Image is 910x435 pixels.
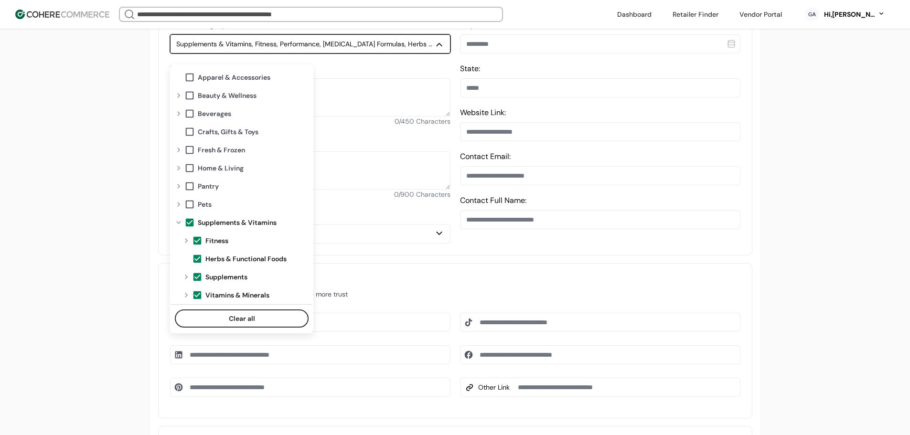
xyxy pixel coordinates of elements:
div: Hi, [PERSON_NAME] [823,10,876,20]
label: Contact Full Name: [460,195,526,205]
label: Brand Description: [170,64,235,74]
span: Apparel & Accessories [198,73,270,83]
span: Fitness [205,236,228,246]
button: Hi,[PERSON_NAME] [823,10,885,20]
span: Supplements [205,272,247,282]
label: Contact Email: [460,151,511,161]
span: Home & Living [198,163,244,173]
img: Cohere Logo [15,10,109,19]
span: Pantry [198,181,219,191]
label: State: [460,64,480,74]
h3: Social Media [170,275,740,289]
label: Website Link: [460,107,506,117]
span: Vitamins & Minerals [205,290,269,300]
span: 0 / 450 Characters [395,117,450,126]
span: Beverages [198,109,231,119]
span: Supplements & Vitamins [198,218,277,228]
span: Other Link [478,382,510,393]
span: Herbs & Functional Foods [205,254,287,264]
span: Fresh & Frozen [198,145,245,155]
div: Clear value [171,304,312,329]
span: Beauty & Wellness [198,91,257,101]
button: Clear all [175,309,309,328]
p: Add links to your social media profile to create more trust [170,289,740,299]
span: 0 / 900 Characters [394,190,450,199]
span: Crafts, Gifts & Toys [198,127,258,137]
span: Pets [198,200,212,210]
div: Supplements & Vitamins, Fitness, Performance, [MEDICAL_DATA] Formulas, Herbs & Functional Foods, ... [176,39,434,49]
